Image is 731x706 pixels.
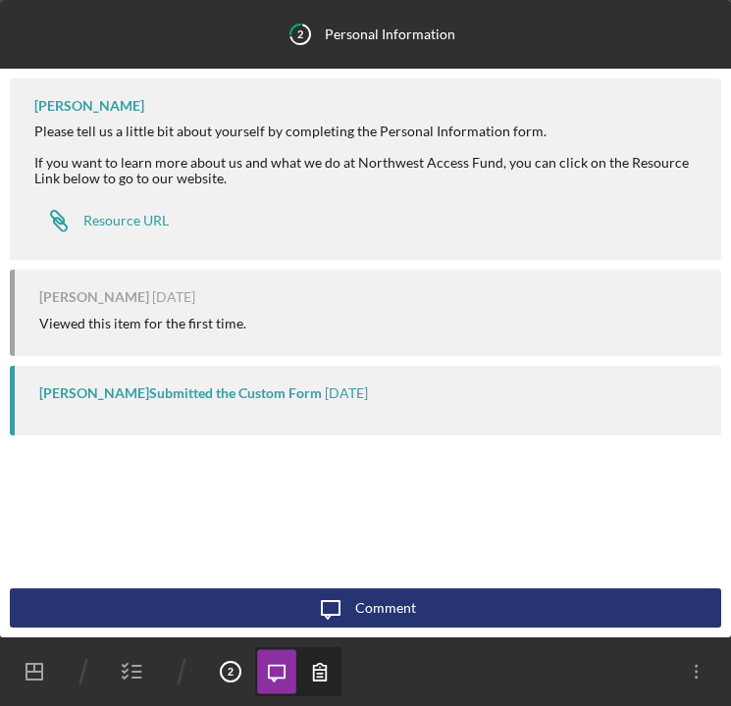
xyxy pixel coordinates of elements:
[152,289,195,305] time: 2025-09-02 18:19
[39,316,246,331] div: Viewed this item for the first time.
[83,213,169,228] div: Resource URL
[34,201,169,240] a: Resource URL
[34,124,702,139] div: Please tell us a little bit about yourself by completing the Personal Information form.
[10,588,721,628] button: Comment
[34,155,702,186] div: If you want to learn more about us and what we do at Northwest Access Fund, you can click on the ...
[39,289,149,305] div: [PERSON_NAME]
[297,27,303,40] tspan: 2
[39,385,322,401] div: [PERSON_NAME] Submitted the Custom Form
[325,26,455,42] div: Personal Information
[325,385,368,401] time: 2025-09-02 18:20
[355,588,416,628] div: Comment
[228,666,234,678] tspan: 2
[34,98,144,114] div: [PERSON_NAME]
